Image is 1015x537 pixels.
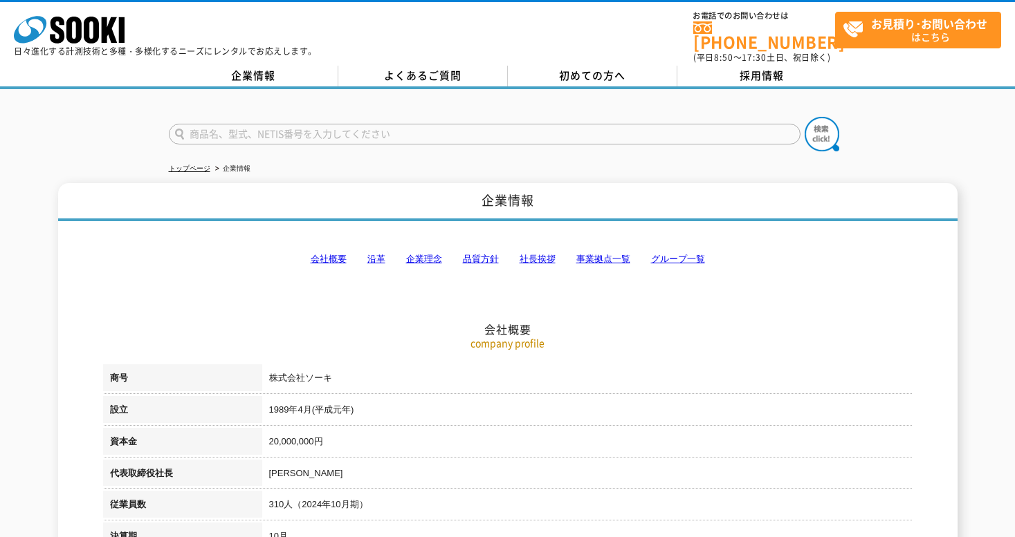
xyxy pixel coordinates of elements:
a: 沿革 [367,254,385,264]
a: [PHONE_NUMBER] [693,21,835,50]
li: 企業情報 [212,162,250,176]
td: [PERSON_NAME] [262,460,913,491]
th: 設立 [103,396,262,428]
p: company profile [103,336,913,350]
span: はこちら [843,12,1000,47]
td: 株式会社ソーキ [262,364,913,396]
a: 企業理念 [406,254,442,264]
th: 従業員数 [103,491,262,522]
a: トップページ [169,164,210,172]
a: 企業情報 [169,66,338,86]
a: 会社概要 [311,254,347,264]
h1: 企業情報 [58,183,958,221]
a: 社長挨拶 [520,254,556,264]
a: グループ一覧 [651,254,705,264]
th: 資本金 [103,428,262,460]
h2: 会社概要 [103,184,913,337]
th: 商号 [103,364,262,396]
a: よくあるご質問 [338,66,508,86]
p: 日々進化する計測技術と多種・多様化するニーズにレンタルでお応えします。 [14,47,317,55]
span: 初めての方へ [559,68,625,83]
td: 1989年4月(平成元年) [262,396,913,428]
strong: お見積り･お問い合わせ [871,15,987,32]
td: 20,000,000円 [262,428,913,460]
img: btn_search.png [805,117,839,151]
a: 採用情報 [677,66,847,86]
span: 8:50 [714,51,733,64]
a: 事業拠点一覧 [576,254,630,264]
a: 初めての方へ [508,66,677,86]
input: 商品名、型式、NETIS番号を入力してください [169,124,801,144]
span: お電話でのお問い合わせは [693,12,835,20]
span: (平日 ～ 土日、祝日除く) [693,51,830,64]
a: 品質方針 [463,254,499,264]
span: 17:30 [742,51,767,64]
th: 代表取締役社長 [103,460,262,491]
td: 310人（2024年10月期） [262,491,913,522]
a: お見積り･お問い合わせはこちら [835,12,1001,48]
